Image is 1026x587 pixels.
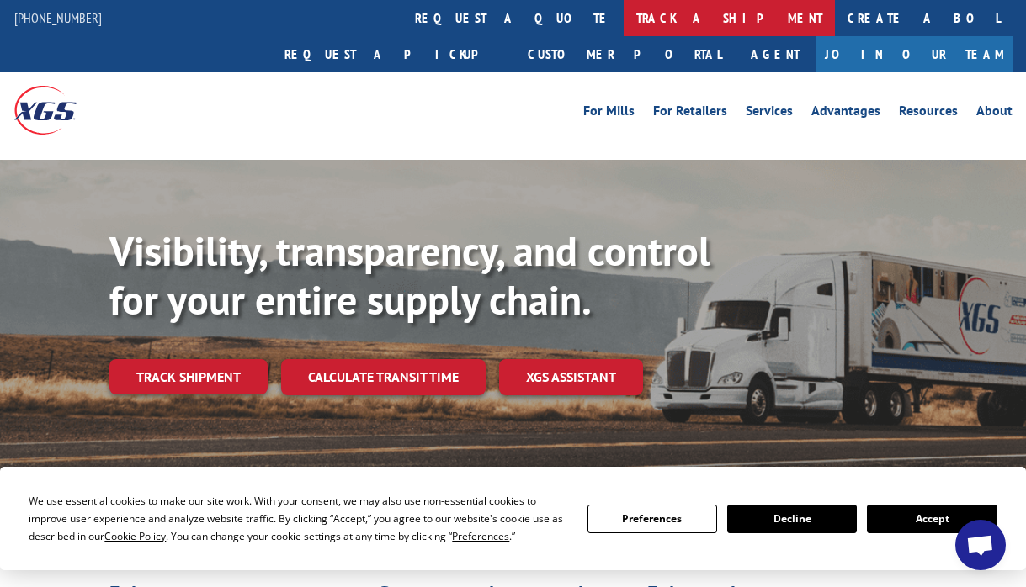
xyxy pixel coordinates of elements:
a: For Retailers [653,104,727,123]
a: About [976,104,1013,123]
a: Calculate transit time [281,359,486,395]
a: [PHONE_NUMBER] [14,9,102,26]
button: Preferences [587,505,717,533]
div: Open chat [955,520,1006,570]
a: Resources [899,104,958,123]
b: Visibility, transparency, and control for your entire supply chain. [109,225,710,325]
button: Accept [867,505,997,533]
span: Cookie Policy [104,529,166,543]
a: Agent [734,36,816,72]
a: Customer Portal [515,36,734,72]
a: Join Our Team [816,36,1013,72]
a: Advantages [811,104,880,123]
div: We use essential cookies to make our site work. With your consent, we may also use non-essential ... [29,492,566,545]
a: XGS ASSISTANT [499,359,643,395]
a: Track shipment [109,359,268,394]
a: Request a pickup [272,36,515,72]
a: Services [746,104,793,123]
a: For Mills [583,104,635,123]
span: Preferences [452,529,509,543]
button: Decline [727,505,857,533]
